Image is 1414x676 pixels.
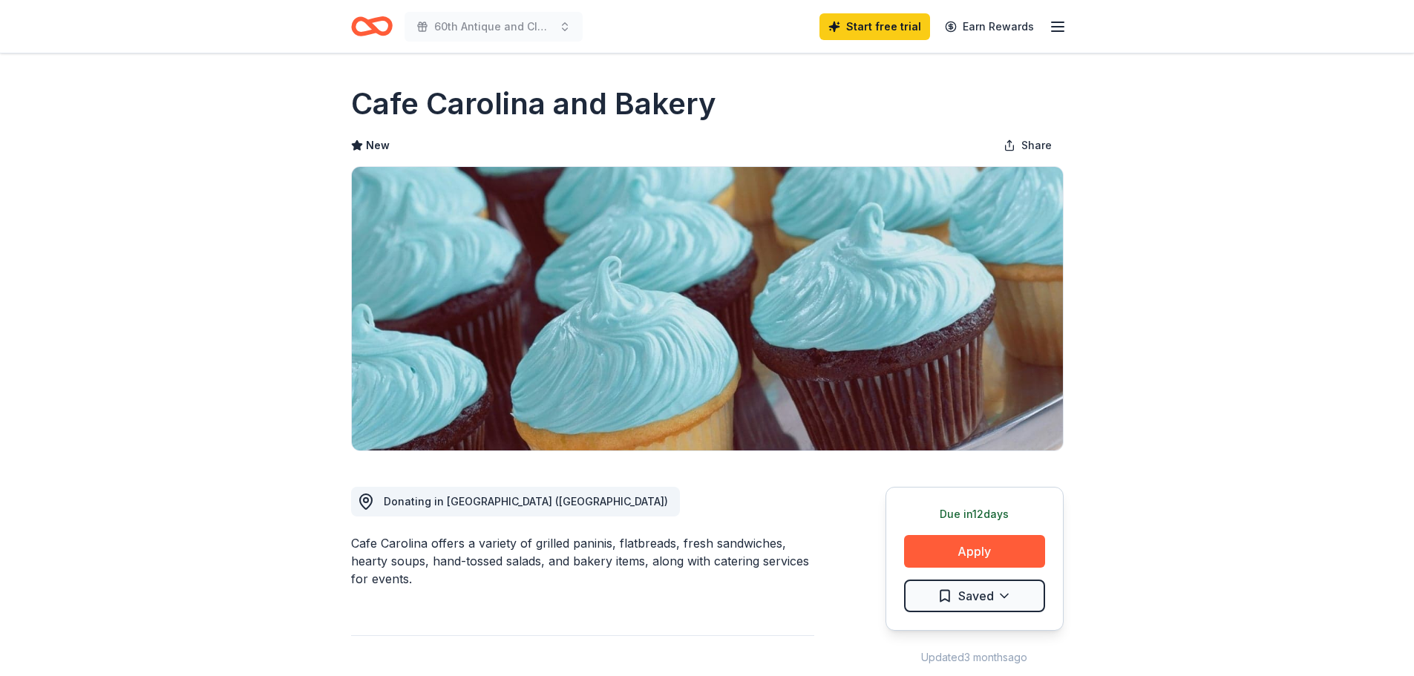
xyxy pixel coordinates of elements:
[351,534,814,588] div: Cafe Carolina offers a variety of grilled paninis, flatbreads, fresh sandwiches, hearty soups, ha...
[434,18,553,36] span: 60th Antique and Classic Car Show
[1021,137,1052,154] span: Share
[366,137,390,154] span: New
[992,131,1064,160] button: Share
[904,580,1045,612] button: Saved
[819,13,930,40] a: Start free trial
[351,83,716,125] h1: Cafe Carolina and Bakery
[405,12,583,42] button: 60th Antique and Classic Car Show
[904,535,1045,568] button: Apply
[904,505,1045,523] div: Due in 12 days
[886,649,1064,666] div: Updated 3 months ago
[351,9,393,44] a: Home
[958,586,994,606] span: Saved
[352,167,1063,450] img: Image for Cafe Carolina and Bakery
[936,13,1043,40] a: Earn Rewards
[384,495,668,508] span: Donating in [GEOGRAPHIC_DATA] ([GEOGRAPHIC_DATA])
